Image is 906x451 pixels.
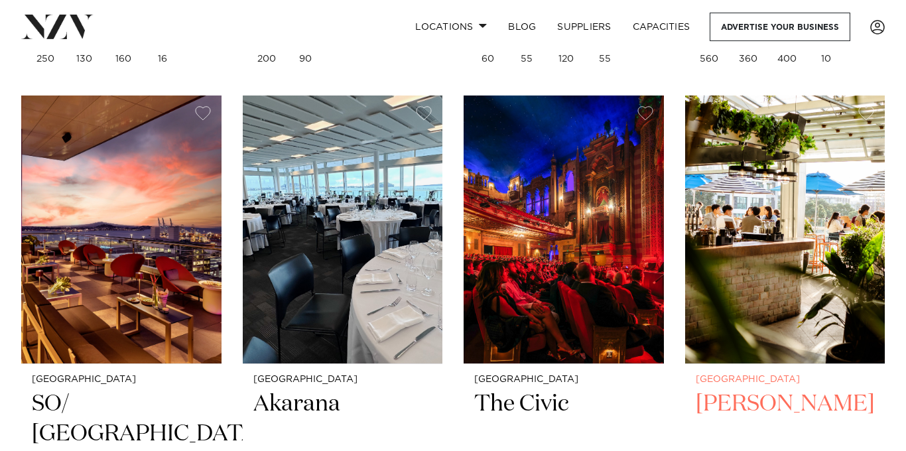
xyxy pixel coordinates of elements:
small: [GEOGRAPHIC_DATA] [696,375,875,385]
a: Locations [405,13,497,41]
a: Advertise your business [710,13,850,41]
a: Capacities [622,13,701,41]
small: [GEOGRAPHIC_DATA] [32,375,211,385]
img: nzv-logo.png [21,15,94,38]
small: [GEOGRAPHIC_DATA] [474,375,653,385]
a: SUPPLIERS [547,13,621,41]
a: BLOG [497,13,547,41]
small: [GEOGRAPHIC_DATA] [253,375,432,385]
